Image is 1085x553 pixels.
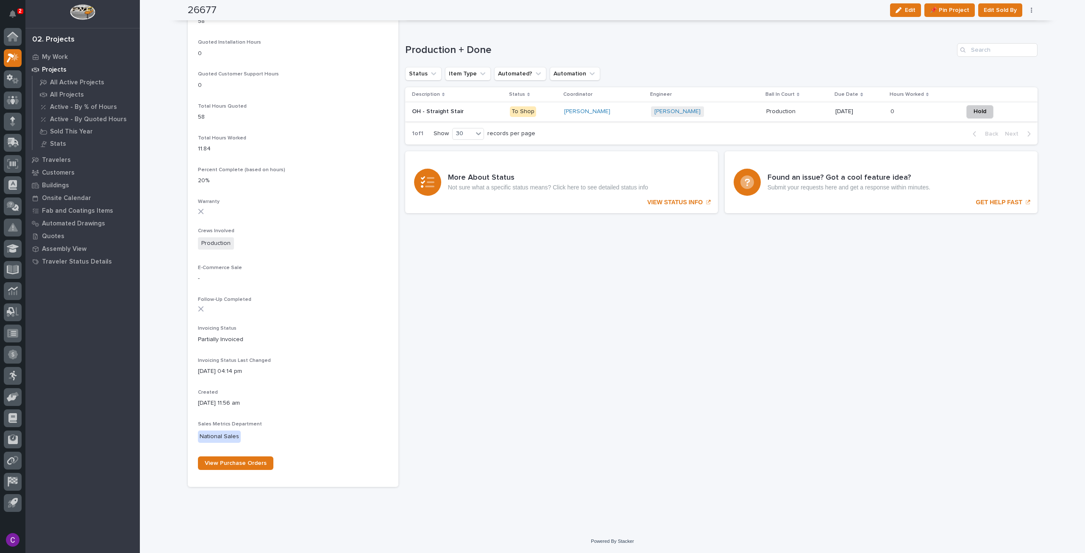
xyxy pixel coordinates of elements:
div: Notifications2 [11,10,22,24]
a: All Active Projects [33,76,140,88]
p: - [198,274,388,283]
a: Active - By Quoted Hours [33,113,140,125]
a: Sold This Year [33,125,140,137]
span: 📌 Pin Project [930,5,969,15]
div: National Sales [198,431,241,443]
p: 20% [198,176,388,185]
p: Projects [42,66,67,74]
p: VIEW STATUS INFO [647,199,703,206]
p: All Projects [50,91,84,99]
span: Percent Complete (based on hours) [198,167,285,172]
a: Traveler Status Details [25,255,140,268]
p: 1 of 1 [405,123,430,144]
button: Notifications [4,5,22,23]
span: View Purchase Orders [205,460,267,466]
p: Traveler Status Details [42,258,112,266]
a: Buildings [25,179,140,192]
button: Automation [550,67,600,81]
p: Assembly View [42,245,86,253]
a: Powered By Stacker [591,539,634,544]
p: records per page [487,130,535,137]
p: Partially Invoiced [198,335,388,344]
a: Automated Drawings [25,217,140,230]
h1: Production + Done [405,44,954,56]
p: Active - By Quoted Hours [50,116,127,123]
span: Follow-Up Completed [198,297,251,302]
p: Show [434,130,449,137]
h2: 26677 [188,4,217,17]
p: Onsite Calendar [42,195,91,202]
button: 📌 Pin Project [924,3,975,17]
p: 0 [198,49,388,58]
span: Quoted Installation Hours [198,40,261,45]
button: Edit Sold By [978,3,1022,17]
p: Ball In Court [765,90,795,99]
div: To Shop [510,106,536,117]
a: [PERSON_NAME] [564,108,610,115]
p: GET HELP FAST [976,199,1022,206]
input: Search [957,43,1038,57]
p: Quotes [42,233,64,240]
p: All Active Projects [50,79,104,86]
p: Coordinator [563,90,593,99]
p: Description [412,90,440,99]
button: Edit [890,3,921,17]
div: 02. Projects [32,35,75,44]
span: Quoted Customer Support Hours [198,72,279,77]
button: users-avatar [4,531,22,549]
span: Crews Involved [198,228,234,233]
p: Engineer [650,90,672,99]
span: E-Commerce Sale [198,265,242,270]
p: Production [766,106,797,115]
a: Quotes [25,230,140,242]
p: 11.84 [198,145,388,153]
button: Automated? [494,67,546,81]
div: 30 [453,129,473,138]
a: Projects [25,63,140,76]
p: 2 [19,8,22,14]
p: [DATE] [835,108,884,115]
p: 0 [198,81,388,90]
span: Total Hours Worked [198,136,246,141]
a: Active - By % of Hours [33,101,140,113]
a: My Work [25,50,140,63]
p: Status [509,90,525,99]
p: Fab and Coatings Items [42,207,113,215]
a: Onsite Calendar [25,192,140,204]
span: Back [980,130,998,138]
a: [PERSON_NAME] [654,108,701,115]
a: All Projects [33,89,140,100]
button: Hold [966,105,993,119]
span: Total Hours Quoted [198,104,247,109]
img: Workspace Logo [70,4,95,20]
p: OH - Straight Stair [412,106,465,115]
span: Edit Sold By [984,5,1017,15]
span: Next [1005,130,1024,138]
span: Warranty [198,199,220,204]
span: Sales Metrics Department [198,422,262,427]
h3: More About Status [448,173,648,183]
p: Buildings [42,182,69,189]
p: Not sure what a specific status means? Click here to see detailed status info [448,184,648,191]
p: Stats [50,140,66,148]
span: Invoicing Status [198,326,236,331]
p: 58 [198,17,388,26]
a: Travelers [25,153,140,166]
p: 58 [198,113,388,122]
span: Production [198,237,234,250]
span: Hold [974,106,986,117]
p: Sold This Year [50,128,93,136]
span: Created [198,390,218,395]
p: My Work [42,53,68,61]
a: GET HELP FAST [725,151,1038,213]
p: Active - By % of Hours [50,103,117,111]
a: Fab and Coatings Items [25,204,140,217]
span: Invoicing Status Last Changed [198,358,271,363]
a: VIEW STATUS INFO [405,151,718,213]
button: Back [966,130,1002,138]
a: Assembly View [25,242,140,255]
tr: OH - Straight StairOH - Straight Stair To Shop[PERSON_NAME] [PERSON_NAME] ProductionProduction [D... [405,102,1038,121]
button: Status [405,67,442,81]
button: Item Type [445,67,491,81]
